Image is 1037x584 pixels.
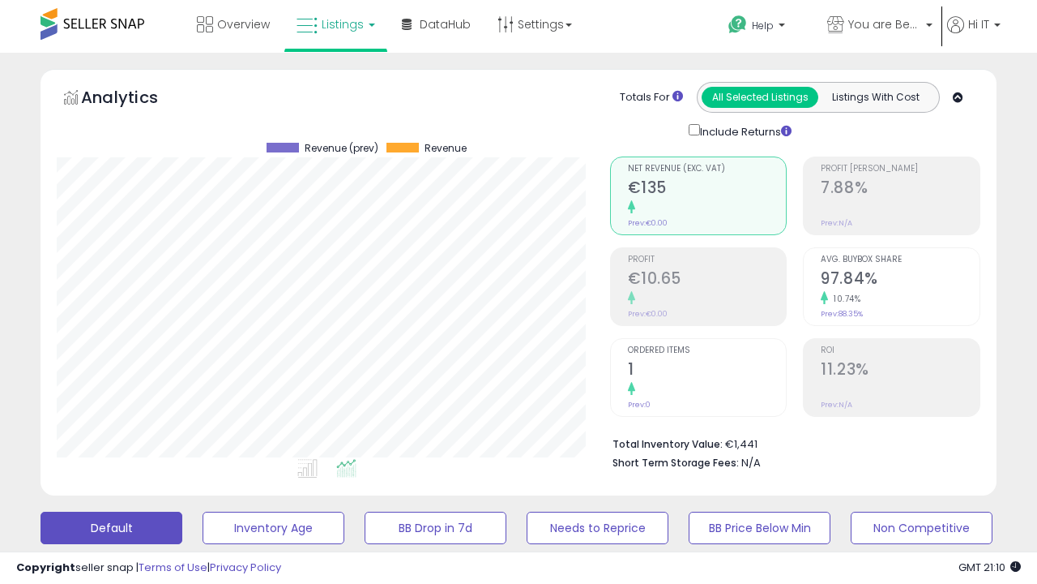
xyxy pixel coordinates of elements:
[620,90,683,105] div: Totals For
[612,433,969,453] li: €1,441
[628,255,787,264] span: Profit
[821,269,979,291] h2: 97.84%
[628,360,787,382] h2: 1
[821,165,979,174] span: Profit [PERSON_NAME]
[628,218,668,228] small: Prev: €0.00
[821,360,979,382] h2: 11.23%
[217,16,270,32] span: Overview
[41,512,182,544] button: Default
[821,346,979,355] span: ROI
[425,143,467,154] span: Revenue
[365,512,506,544] button: BB Drop in 7d
[821,400,852,410] small: Prev: N/A
[741,455,761,470] span: N/A
[828,293,860,305] small: 10.74%
[628,165,787,174] span: Net Revenue (Exc. VAT)
[958,560,1021,575] span: 2025-09-15 21:10 GMT
[728,15,748,35] i: Get Help
[817,87,934,108] button: Listings With Cost
[715,2,813,53] a: Help
[947,16,1001,53] a: Hi IT
[420,16,471,32] span: DataHub
[139,560,207,575] a: Terms of Use
[752,19,774,32] span: Help
[821,178,979,200] h2: 7.88%
[612,437,723,451] b: Total Inventory Value:
[968,16,989,32] span: Hi IT
[628,346,787,355] span: Ordered Items
[16,560,75,575] strong: Copyright
[203,512,344,544] button: Inventory Age
[305,143,378,154] span: Revenue (prev)
[210,560,281,575] a: Privacy Policy
[612,456,739,470] b: Short Term Storage Fees:
[322,16,364,32] span: Listings
[628,269,787,291] h2: €10.65
[851,512,992,544] button: Non Competitive
[628,178,787,200] h2: €135
[16,560,281,576] div: seller snap | |
[676,121,810,140] div: Include Returns
[628,309,668,319] small: Prev: €0.00
[848,16,921,32] span: You are Beautiful (IT)
[821,309,863,319] small: Prev: 88.35%
[689,512,830,544] button: BB Price Below Min
[81,86,190,113] h5: Analytics
[702,87,818,108] button: All Selected Listings
[821,255,979,264] span: Avg. Buybox Share
[821,218,852,228] small: Prev: N/A
[628,400,651,410] small: Prev: 0
[527,512,668,544] button: Needs to Reprice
